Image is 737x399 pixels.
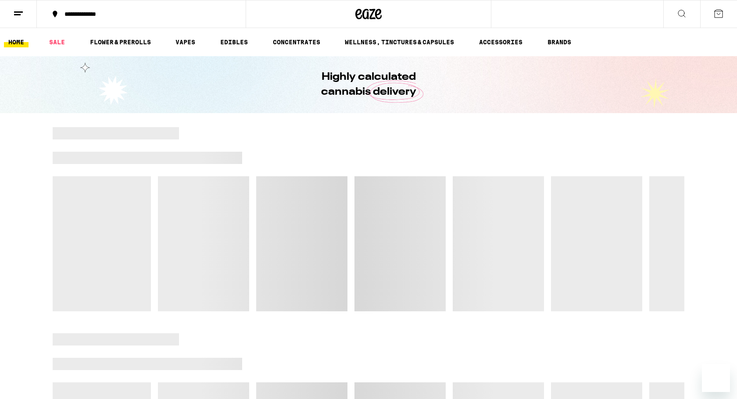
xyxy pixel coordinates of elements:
a: CONCENTRATES [268,37,325,47]
iframe: Button to launch messaging window [702,364,730,392]
a: FLOWER & PREROLLS [86,37,155,47]
a: WELLNESS, TINCTURES & CAPSULES [340,37,458,47]
a: VAPES [171,37,200,47]
a: EDIBLES [216,37,252,47]
a: HOME [4,37,29,47]
a: BRANDS [543,37,576,47]
h1: Highly calculated cannabis delivery [296,70,441,100]
a: SALE [45,37,69,47]
a: ACCESSORIES [475,37,527,47]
